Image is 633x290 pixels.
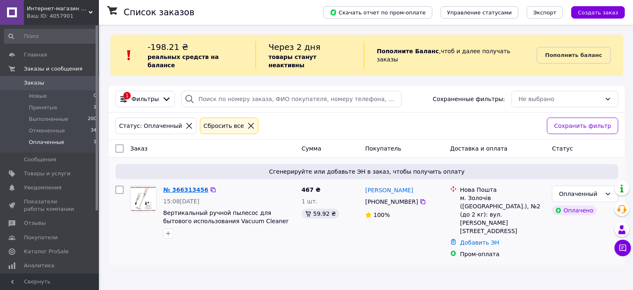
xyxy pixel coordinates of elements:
[94,139,96,146] span: 1
[202,121,246,130] div: Сбросить все
[24,198,76,213] span: Показатели работы компании
[559,189,601,198] div: Оплаченный
[29,116,68,123] span: Выполненные
[119,167,615,176] span: Сгенерируйте или добавьте ЭН в заказ, чтобы получить оплату
[460,250,545,258] div: Пром-оплата
[24,170,70,177] span: Товары и услуги
[163,210,292,233] a: Вертикальный ручной пылесос для бытового использования Vacuum Cleaner 2000mAh, пылесос пилосос бе...
[365,186,413,194] a: [PERSON_NAME]
[552,145,573,152] span: Статус
[365,145,401,152] span: Покупатель
[29,139,64,146] span: Оплаченные
[460,239,499,246] a: Добавить ЭН
[447,9,512,16] span: Управление статусами
[29,104,57,111] span: Принятые
[130,145,148,152] span: Заказ
[268,42,320,52] span: Через 2 дня
[578,9,618,16] span: Создать заказ
[433,95,505,103] span: Сохраненные фильтры:
[533,9,556,16] span: Экспорт
[450,145,507,152] span: Доставка и оплата
[130,186,157,212] a: Фото товару
[460,194,545,235] div: м. Золочів ([GEOGRAPHIC_DATA].), №2 (до 2 кг): вул. [PERSON_NAME][STREET_ADDRESS]
[460,186,545,194] div: Нова Пошта
[268,54,316,68] b: товары станут неактивны
[363,196,420,207] div: [PHONE_NUMBER]
[527,6,563,19] button: Экспорт
[614,240,631,256] button: Чат с покупателем
[24,65,82,73] span: Заказы и сообщения
[364,41,536,69] div: , чтоб и далее получать заказы
[302,186,321,193] span: 467 ₴
[302,209,339,219] div: 59.92 ₴
[29,92,47,100] span: Новые
[4,29,97,44] input: Поиск
[537,47,611,64] a: Пополнить баланс
[24,234,58,241] span: Покупатели
[24,156,56,163] span: Сообщения
[24,262,54,269] span: Аналитика
[24,79,44,87] span: Заказы
[94,92,96,100] span: 0
[554,121,611,130] span: Сохранить фильтр
[302,198,318,205] span: 1 шт.
[563,9,625,15] a: Создать заказ
[24,219,46,227] span: Отзывы
[27,5,89,12] span: Интернет-магазин "Malva"
[148,54,219,68] b: реальных средств на балансе
[91,127,96,134] span: 34
[24,248,68,255] span: Каталог ProSale
[131,95,159,103] span: Фильтры
[163,198,199,205] span: 15:08[DATE]
[181,91,401,107] input: Поиск по номеру заказа, ФИО покупателя, номеру телефона, Email, номеру накладной
[545,52,602,58] b: Пополнить баланс
[24,51,47,59] span: Главная
[148,42,188,52] span: -198.21 ₴
[123,49,135,61] img: :exclamation:
[29,127,65,134] span: Отмененные
[330,9,426,16] span: Скачать отчет по пром-оплате
[124,7,195,17] h1: Список заказов
[24,184,61,191] span: Уведомления
[547,118,618,134] button: Сохранить фильтр
[377,48,439,54] b: Пополните Баланс
[373,212,390,218] span: 100%
[94,104,96,111] span: 1
[27,12,99,20] div: Ваш ID: 4057901
[131,186,156,212] img: Фото товару
[117,121,184,130] div: Статус: Оплаченный
[571,6,625,19] button: Создать заказ
[302,145,321,152] span: Сумма
[552,205,596,215] div: Оплачено
[518,94,601,104] div: Не выбрано
[441,6,518,19] button: Управление статусами
[88,116,96,123] span: 200
[163,186,208,193] a: № 366313456
[323,6,432,19] button: Скачать отчет по пром-оплате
